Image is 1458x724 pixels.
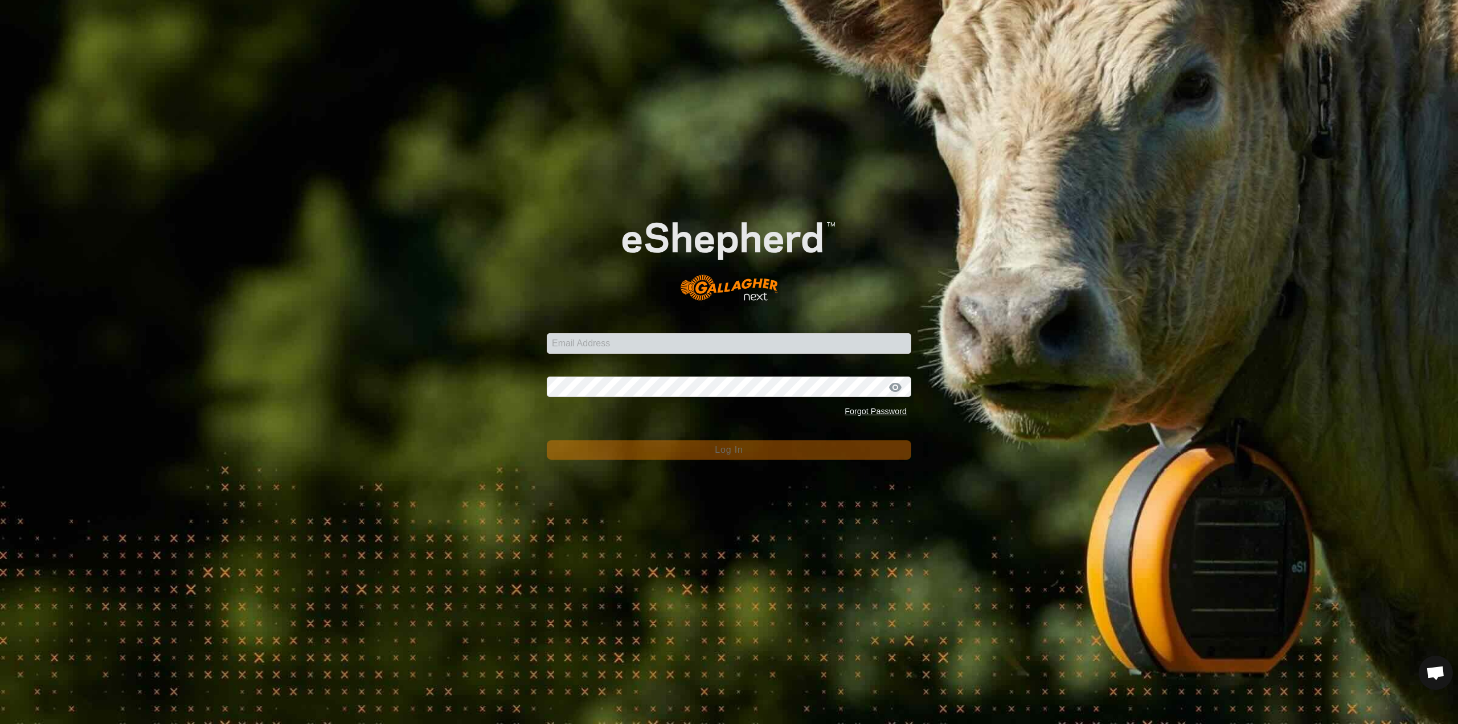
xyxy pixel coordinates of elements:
span: Log In [715,445,743,455]
button: Log In [547,440,911,460]
img: E-shepherd Logo [583,191,875,316]
input: Email Address [547,333,911,354]
a: Open chat [1419,656,1453,690]
a: Forgot Password [845,407,907,416]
